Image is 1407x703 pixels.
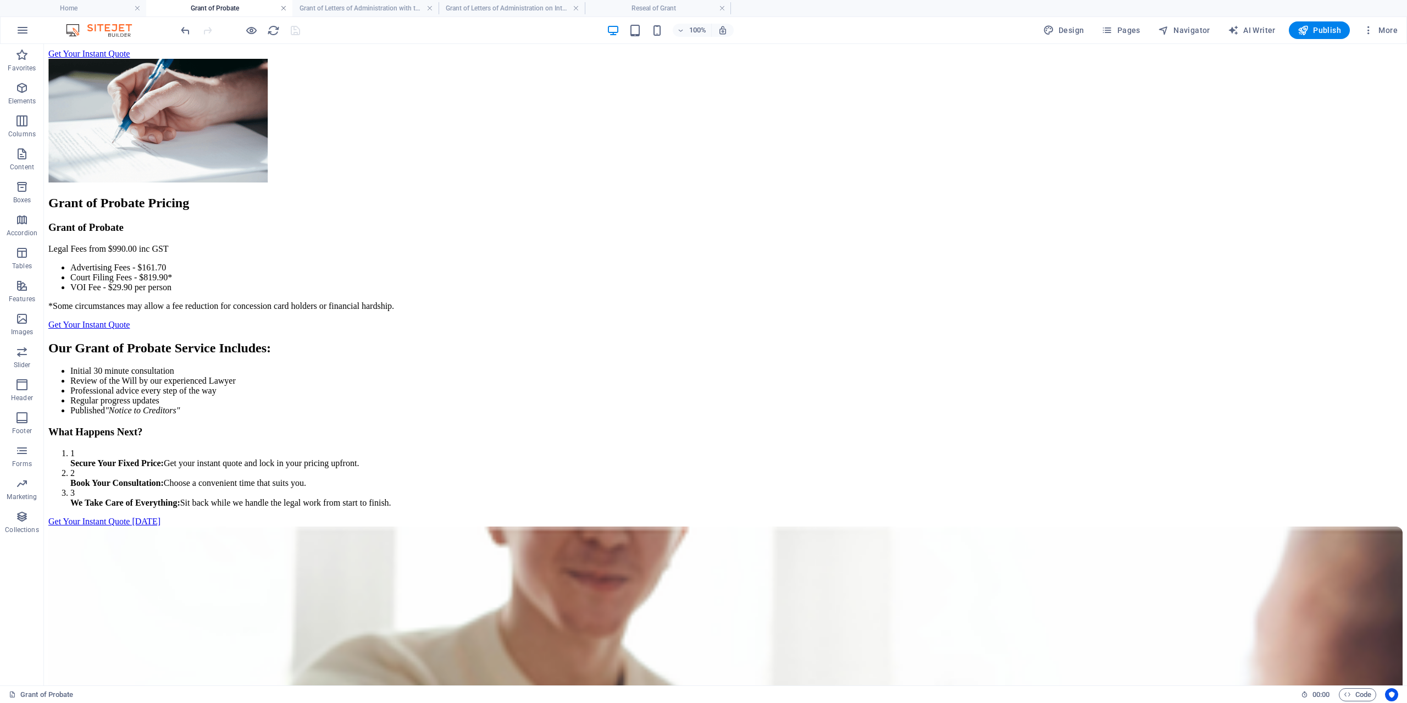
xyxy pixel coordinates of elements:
span: More [1363,25,1398,36]
img: Editor Logo [63,24,146,37]
span: Publish [1298,25,1341,36]
p: Content [10,163,34,171]
h4: Grant of Letters of Administration with the Will [292,2,439,14]
span: AI Writer [1228,25,1276,36]
span: 00 00 [1312,688,1330,701]
button: Pages [1097,21,1144,39]
button: reload [267,24,280,37]
p: Favorites [8,64,36,73]
i: Reload page [267,24,280,37]
button: 100% [673,24,712,37]
div: Design (Ctrl+Alt+Y) [1039,21,1089,39]
button: Click here to leave preview mode and continue editing [245,24,258,37]
span: Pages [1101,25,1140,36]
p: Forms [12,460,32,468]
button: Design [1039,21,1089,39]
p: Accordion [7,229,37,237]
p: Boxes [13,196,31,204]
span: Code [1344,688,1371,701]
h6: Session time [1301,688,1330,701]
h6: 100% [689,24,707,37]
p: Header [11,394,33,402]
span: : [1320,690,1322,699]
h4: Reseal of Grant [585,2,731,14]
button: Navigator [1154,21,1215,39]
button: Publish [1289,21,1350,39]
p: Elements [8,97,36,106]
h4: Grant of Letters of Administration on Intestacy [439,2,585,14]
h4: Grant of Probate [146,2,292,14]
i: On resize automatically adjust zoom level to fit chosen device. [718,25,728,35]
i: Undo: Change HTML (Ctrl+Z) [179,24,192,37]
p: Features [9,295,35,303]
button: Code [1339,688,1376,701]
p: Tables [12,262,32,270]
a: Click to cancel selection. Double-click to open Pages [9,688,74,701]
span: Design [1043,25,1084,36]
button: Usercentrics [1385,688,1398,701]
p: Footer [12,427,32,435]
p: Marketing [7,492,37,501]
button: AI Writer [1223,21,1280,39]
p: Collections [5,525,38,534]
p: Slider [14,361,31,369]
button: undo [179,24,192,37]
span: Navigator [1158,25,1210,36]
p: Images [11,328,34,336]
p: Columns [8,130,36,139]
button: More [1359,21,1402,39]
